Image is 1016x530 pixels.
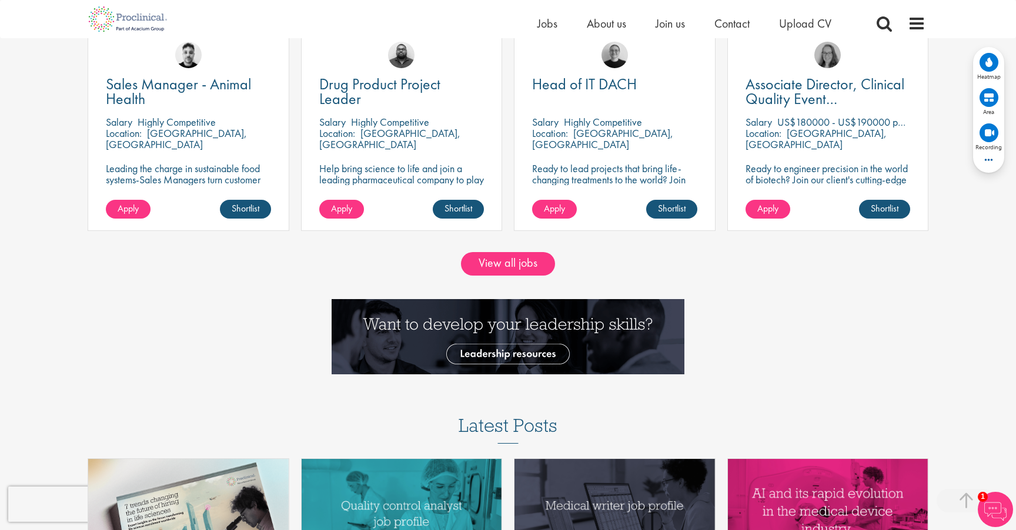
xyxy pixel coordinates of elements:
a: Jobs [537,16,557,31]
div: View area map [977,87,1001,115]
p: Ready to engineer precision in the world of biotech? Join our client's cutting-edge team and play... [746,163,911,219]
p: Leading the charge in sustainable food systems-Sales Managers turn customer success into global p... [106,163,271,196]
p: Highly Competitive [138,115,216,129]
img: Ashley Bennett [388,42,415,68]
img: Dean Fisher [175,42,202,68]
a: Apply [746,200,790,219]
span: Head of IT DACH [532,74,637,94]
div: View heatmap [977,52,1001,80]
p: [GEOGRAPHIC_DATA], [GEOGRAPHIC_DATA] [746,126,887,151]
span: Associate Director, Clinical Quality Event Management (GCP) [746,74,904,123]
p: Highly Competitive [351,115,429,129]
span: Drug Product Project Leader [319,74,440,109]
a: Shortlist [646,200,697,219]
span: Apply [544,202,565,214]
img: Want to develop your leadership skills? See our Leadership Resources [332,299,684,374]
a: Upload CV [779,16,831,31]
a: View all jobs [461,252,555,276]
span: Location: [319,126,355,140]
a: Apply [106,200,151,219]
span: Sales Manager - Animal Health [106,74,251,109]
p: Help bring science to life and join a leading pharmaceutical company to play a key role in delive... [319,163,484,219]
span: Salary [106,115,132,129]
img: Ingrid Aymes [814,42,841,68]
div: View recordings [975,122,1002,150]
img: Chatbot [978,492,1013,527]
p: US$180000 - US$190000 per annum [777,115,935,129]
span: 1 [978,492,988,502]
a: Shortlist [433,200,484,219]
a: Head of IT DACH [532,77,697,92]
span: Salary [532,115,559,129]
a: About us [587,16,626,31]
span: Apply [118,202,139,214]
a: Drug Product Project Leader [319,77,484,106]
a: Associate Director, Clinical Quality Event Management (GCP) [746,77,911,106]
span: Location: [746,126,781,140]
a: Sales Manager - Animal Health [106,77,271,106]
span: Apply [331,202,352,214]
span: Salary [319,115,346,129]
p: Highly Competitive [564,115,642,129]
p: Ready to lead projects that bring life-changing treatments to the world? Join our client at the f... [532,163,697,219]
span: Location: [106,126,142,140]
p: [GEOGRAPHIC_DATA], [GEOGRAPHIC_DATA] [106,126,247,151]
span: Apply [757,202,778,214]
a: Contact [714,16,750,31]
a: Shortlist [859,200,910,219]
a: Apply [319,200,364,219]
iframe: reCAPTCHA [8,487,159,522]
a: Join us [656,16,685,31]
p: [GEOGRAPHIC_DATA], [GEOGRAPHIC_DATA] [532,126,673,151]
a: Want to develop your leadership skills? See our Leadership Resources [332,329,684,341]
span: Location: [532,126,568,140]
span: Salary [746,115,772,129]
a: Apply [532,200,577,219]
span: Recording [975,143,1002,150]
h3: Latest Posts [459,415,557,444]
img: Emma Pretorious [601,42,628,68]
span: Area [983,108,994,115]
a: Shortlist [220,200,271,219]
p: [GEOGRAPHIC_DATA], [GEOGRAPHIC_DATA] [319,126,460,151]
span: Heatmap [977,73,1001,80]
